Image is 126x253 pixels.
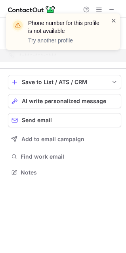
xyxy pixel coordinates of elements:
p: Try another profile [28,36,101,44]
button: Add to email campaign [8,132,121,146]
button: save-profile-one-click [8,75,121,89]
img: ContactOut v5.3.10 [8,5,55,14]
header: Phone number for this profile is not available [28,19,101,35]
button: AI write personalized message [8,94,121,108]
span: Add to email campaign [21,136,84,142]
span: Notes [21,169,118,176]
img: warning [11,19,24,32]
span: Send email [22,117,52,123]
span: Find work email [21,153,118,160]
span: AI write personalized message [22,98,106,104]
button: Notes [8,167,121,178]
div: Save to List / ATS / CRM [22,79,107,85]
button: Send email [8,113,121,127]
button: Find work email [8,151,121,162]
